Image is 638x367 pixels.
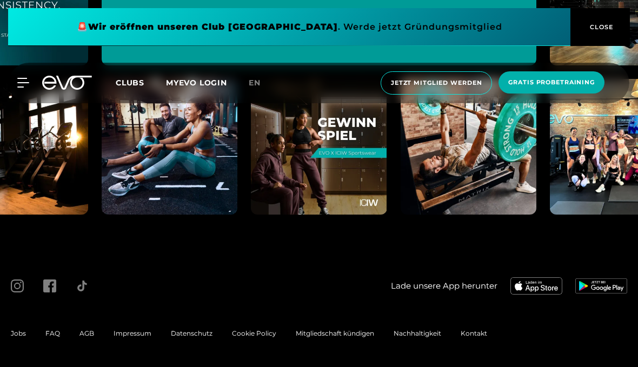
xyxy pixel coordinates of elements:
[102,79,237,215] img: evofitness instagram
[461,329,487,337] a: Kontakt
[166,78,227,88] a: MYEVO LOGIN
[510,277,562,295] img: evofitness app
[249,78,261,88] span: en
[495,71,608,95] a: Gratis Probetraining
[587,22,614,32] span: CLOSE
[296,329,374,337] a: Mitgliedschaft kündigen
[171,329,212,337] a: Datenschutz
[401,79,536,215] img: evofitness instagram
[11,329,26,337] a: Jobs
[377,71,495,95] a: Jetzt Mitglied werden
[116,78,144,88] span: Clubs
[116,77,166,88] a: Clubs
[391,280,497,292] span: Lade unsere App herunter
[570,8,630,46] button: CLOSE
[232,329,276,337] a: Cookie Policy
[508,78,595,87] span: Gratis Probetraining
[79,329,94,337] a: AGB
[394,329,441,337] a: Nachhaltigkeit
[45,329,60,337] a: FAQ
[249,77,274,89] a: en
[575,278,627,293] img: evofitness app
[114,329,151,337] a: Impressum
[251,79,387,215] img: evofitness instagram
[391,78,482,88] span: Jetzt Mitglied werden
